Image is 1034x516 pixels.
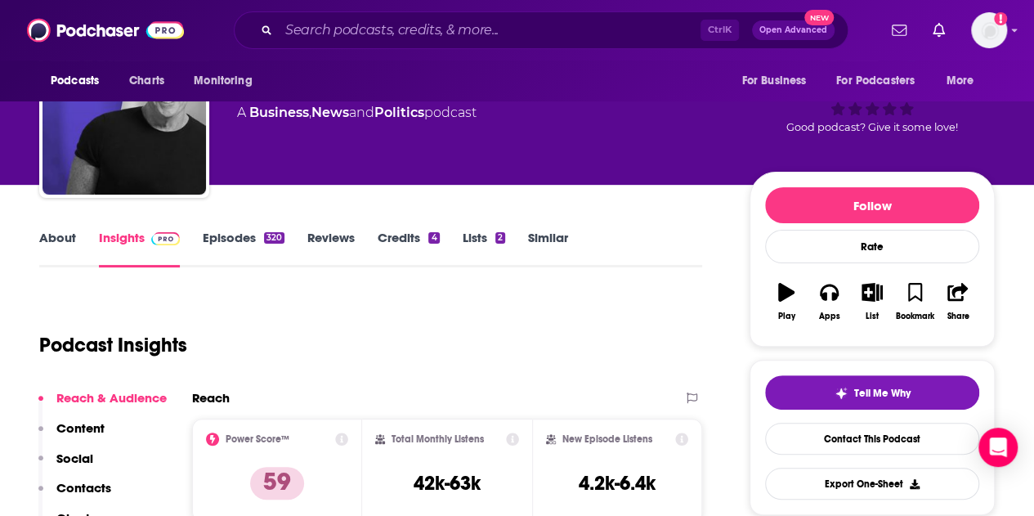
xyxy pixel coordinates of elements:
[579,471,656,496] h3: 4.2k-6.4k
[808,272,850,331] button: Apps
[741,70,806,92] span: For Business
[463,230,505,267] a: Lists2
[307,230,355,267] a: Reviews
[38,420,105,451] button: Content
[701,20,739,41] span: Ctrl K
[836,70,915,92] span: For Podcasters
[854,387,911,400] span: Tell Me Why
[38,480,111,510] button: Contacts
[495,232,505,244] div: 2
[971,12,1007,48] button: Show profile menu
[947,312,969,321] div: Share
[38,451,93,481] button: Social
[851,272,893,331] button: List
[765,272,808,331] button: Play
[309,105,311,120] span: ,
[885,16,913,44] a: Show notifications dropdown
[765,423,979,455] a: Contact This Podcast
[428,232,439,244] div: 4
[935,65,995,96] button: open menu
[56,480,111,496] p: Contacts
[414,471,481,496] h3: 42k-63k
[39,230,76,267] a: About
[896,312,934,321] div: Bookmark
[234,11,848,49] div: Search podcasts, credits, & more...
[99,230,180,267] a: InsightsPodchaser Pro
[194,70,252,92] span: Monitoring
[752,20,835,40] button: Open AdvancedNew
[528,230,568,267] a: Similar
[392,433,484,445] h2: Total Monthly Listens
[279,17,701,43] input: Search podcasts, credits, & more...
[56,451,93,466] p: Social
[151,232,180,245] img: Podchaser Pro
[804,10,834,25] span: New
[765,230,979,263] div: Rate
[119,65,174,96] a: Charts
[765,375,979,410] button: tell me why sparkleTell Me Why
[786,121,958,133] span: Good podcast? Give it some love!
[947,70,974,92] span: More
[374,105,424,120] a: Politics
[264,232,284,244] div: 320
[43,31,206,195] img: On Brand with Donny Deutsch
[56,390,167,406] p: Reach & Audience
[39,65,120,96] button: open menu
[203,230,284,267] a: Episodes320
[893,272,936,331] button: Bookmark
[835,387,848,400] img: tell me why sparkle
[937,272,979,331] button: Share
[826,65,938,96] button: open menu
[237,103,477,123] div: A podcast
[971,12,1007,48] img: User Profile
[994,12,1007,25] svg: Add a profile image
[378,230,439,267] a: Credits4
[250,467,304,500] p: 59
[759,26,827,34] span: Open Advanced
[249,105,309,120] a: Business
[56,420,105,436] p: Content
[765,468,979,500] button: Export One-Sheet
[971,12,1007,48] span: Logged in as gabrielle.gantz
[778,312,795,321] div: Play
[27,15,184,46] img: Podchaser - Follow, Share and Rate Podcasts
[182,65,273,96] button: open menu
[349,105,374,120] span: and
[819,312,840,321] div: Apps
[978,428,1018,467] div: Open Intercom Messenger
[765,187,979,223] button: Follow
[562,433,652,445] h2: New Episode Listens
[39,333,187,357] h1: Podcast Insights
[51,70,99,92] span: Podcasts
[226,433,289,445] h2: Power Score™
[311,105,349,120] a: News
[730,65,826,96] button: open menu
[38,390,167,420] button: Reach & Audience
[129,70,164,92] span: Charts
[866,312,879,321] div: List
[926,16,951,44] a: Show notifications dropdown
[192,390,230,406] h2: Reach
